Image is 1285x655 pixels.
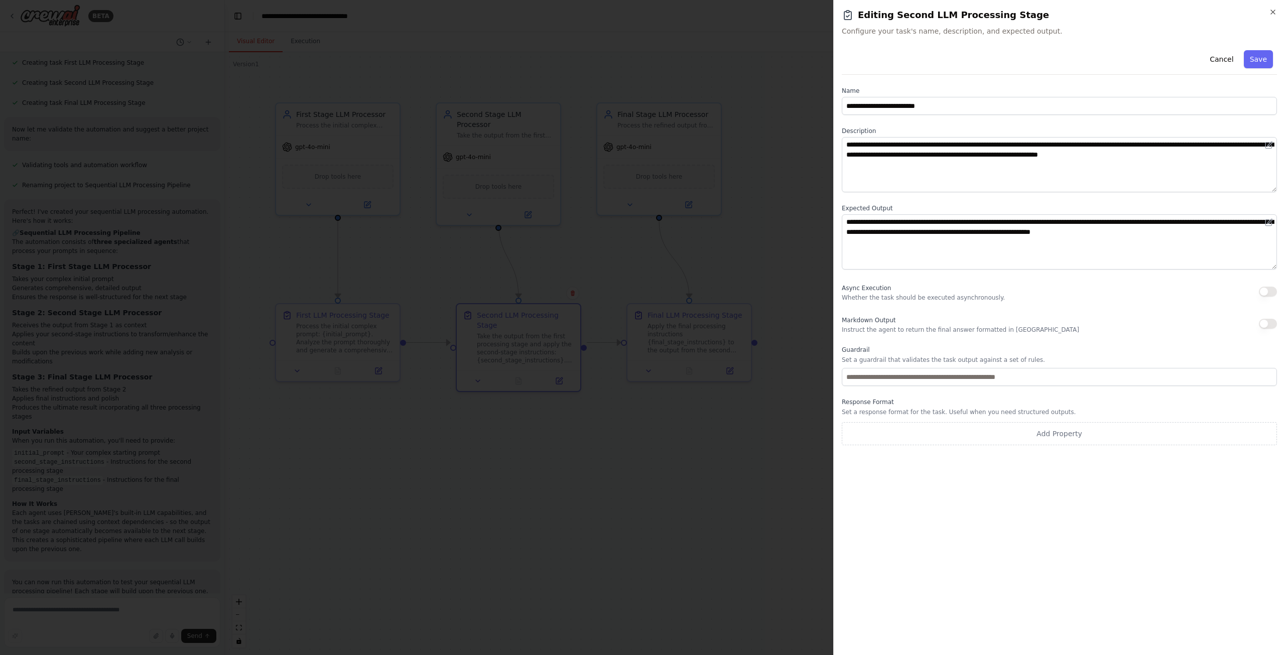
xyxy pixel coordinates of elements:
[842,87,1277,95] label: Name
[1204,50,1239,68] button: Cancel
[842,317,895,324] span: Markdown Output
[842,356,1277,364] p: Set a guardrail that validates the task output against a set of rules.
[842,26,1277,36] span: Configure your task's name, description, and expected output.
[842,422,1277,445] button: Add Property
[842,408,1277,416] p: Set a response format for the task. Useful when you need structured outputs.
[842,285,891,292] span: Async Execution
[1263,139,1275,151] button: Open in editor
[842,127,1277,135] label: Description
[1263,216,1275,228] button: Open in editor
[842,346,1277,354] label: Guardrail
[1244,50,1273,68] button: Save
[842,204,1277,212] label: Expected Output
[842,398,1277,406] label: Response Format
[842,326,1079,334] p: Instruct the agent to return the final answer formatted in [GEOGRAPHIC_DATA]
[842,294,1005,302] p: Whether the task should be executed asynchronously.
[842,8,1277,22] h2: Editing Second LLM Processing Stage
